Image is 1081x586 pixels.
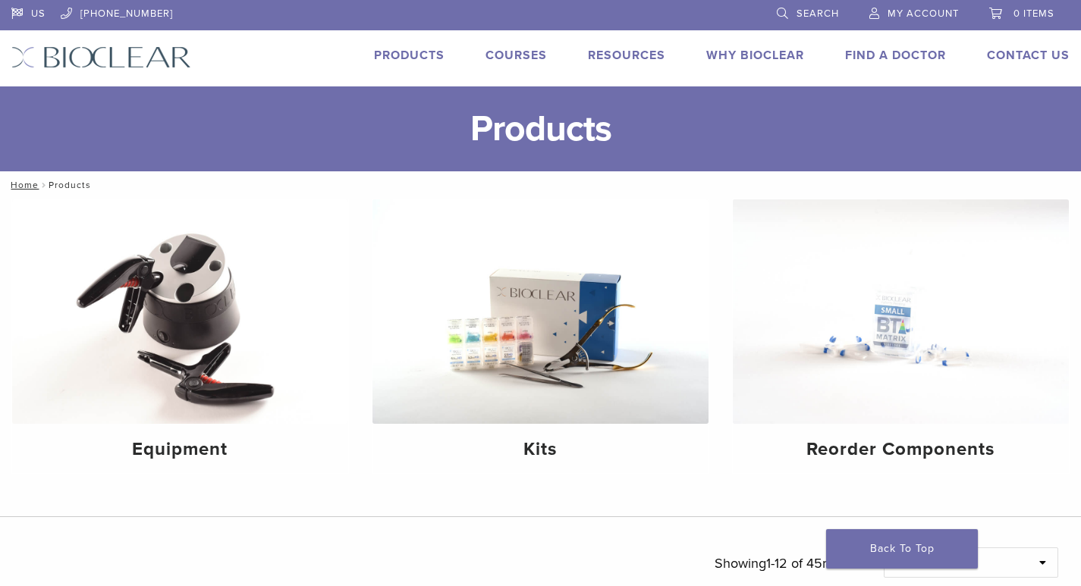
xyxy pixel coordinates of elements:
[888,8,959,20] span: My Account
[385,436,696,463] h4: Kits
[374,48,445,63] a: Products
[715,547,861,579] p: Showing results
[24,436,336,463] h4: Equipment
[987,48,1070,63] a: Contact Us
[733,199,1069,473] a: Reorder Components
[588,48,665,63] a: Resources
[706,48,804,63] a: Why Bioclear
[12,199,348,424] img: Equipment
[372,199,709,424] img: Kits
[39,181,49,189] span: /
[797,8,839,20] span: Search
[11,46,191,68] img: Bioclear
[372,199,709,473] a: Kits
[486,48,547,63] a: Courses
[12,199,348,473] a: Equipment
[733,199,1069,424] img: Reorder Components
[1013,8,1054,20] span: 0 items
[826,529,978,569] a: Back To Top
[766,555,822,572] span: 1-12 of 45
[6,180,39,190] a: Home
[745,436,1057,463] h4: Reorder Components
[845,48,946,63] a: Find A Doctor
